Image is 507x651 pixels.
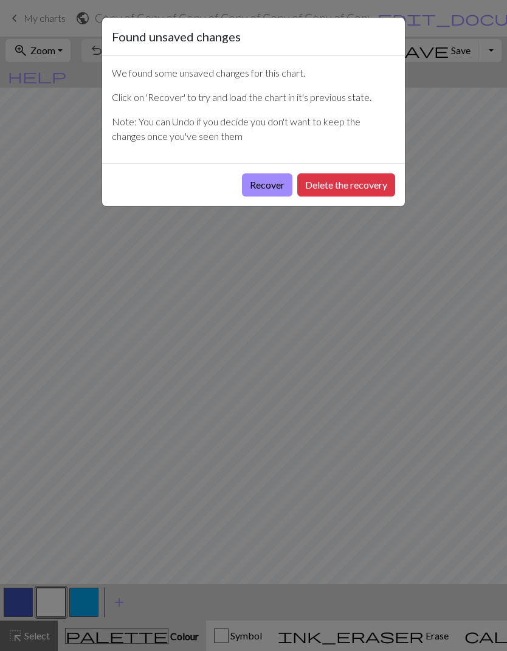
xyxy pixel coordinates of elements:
[112,114,395,144] p: Note: You can Undo if you decide you don't want to keep the changes once you've seen them
[112,90,395,105] p: Click on 'Recover' to try and load the chart in it's previous state.
[242,173,292,197] button: Recover
[112,27,241,46] h5: Found unsaved changes
[112,66,395,80] p: We found some unsaved changes for this chart.
[297,173,395,197] button: Delete the recovery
